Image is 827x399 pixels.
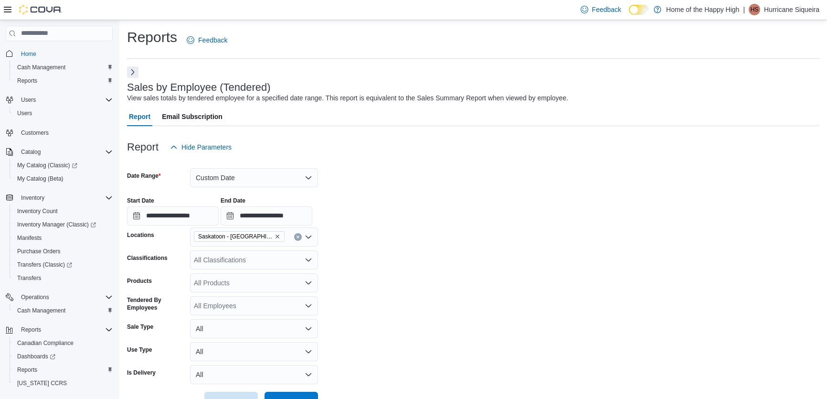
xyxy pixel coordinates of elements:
[17,324,113,335] span: Reports
[305,256,312,264] button: Open list of options
[13,108,36,119] a: Users
[13,108,113,119] span: Users
[127,254,168,262] label: Classifications
[21,326,41,334] span: Reports
[305,233,312,241] button: Open list of options
[181,142,232,152] span: Hide Parameters
[13,272,45,284] a: Transfers
[17,339,74,347] span: Canadian Compliance
[127,296,186,312] label: Tendered By Employees
[21,50,36,58] span: Home
[13,351,59,362] a: Dashboards
[127,141,159,153] h3: Report
[13,232,113,244] span: Manifests
[305,279,312,287] button: Open list of options
[17,234,42,242] span: Manifests
[13,259,113,270] span: Transfers (Classic)
[19,5,62,14] img: Cova
[13,62,113,73] span: Cash Management
[13,160,113,171] span: My Catalog (Classic)
[13,160,81,171] a: My Catalog (Classic)
[162,107,223,126] span: Email Subscription
[2,323,117,336] button: Reports
[13,364,41,376] a: Reports
[10,304,117,317] button: Cash Management
[2,291,117,304] button: Operations
[13,246,64,257] a: Purchase Orders
[10,336,117,350] button: Canadian Compliance
[190,319,318,338] button: All
[305,302,312,310] button: Open list of options
[127,66,138,78] button: Next
[10,377,117,390] button: [US_STATE] CCRS
[13,62,69,73] a: Cash Management
[17,64,65,71] span: Cash Management
[127,206,219,226] input: Press the down key to open a popover containing a calendar.
[10,61,117,74] button: Cash Management
[17,109,32,117] span: Users
[21,194,44,202] span: Inventory
[198,232,273,241] span: Saskatoon - [GEOGRAPHIC_DATA] - Prairie Records
[17,291,113,303] span: Operations
[10,258,117,271] a: Transfers (Classic)
[13,272,113,284] span: Transfers
[13,337,77,349] a: Canadian Compliance
[17,162,77,169] span: My Catalog (Classic)
[17,48,40,60] a: Home
[17,94,113,106] span: Users
[17,379,67,387] span: [US_STATE] CCRS
[183,31,231,50] a: Feedback
[629,5,649,15] input: Dark Mode
[13,305,113,316] span: Cash Management
[2,126,117,140] button: Customers
[127,277,152,285] label: Products
[127,93,568,103] div: View sales totals by tendered employee for a specified date range. This report is equivalent to t...
[592,5,621,14] span: Feedback
[13,205,113,217] span: Inventory Count
[10,74,117,87] button: Reports
[127,172,161,180] label: Date Range
[129,107,150,126] span: Report
[17,146,113,158] span: Catalog
[127,82,271,93] h3: Sales by Employee (Tendered)
[194,231,285,242] span: Saskatoon - Stonebridge - Prairie Records
[13,75,41,86] a: Reports
[764,4,819,15] p: Hurricane Siqueira
[17,192,113,204] span: Inventory
[17,248,61,255] span: Purchase Orders
[127,231,154,239] label: Locations
[13,75,113,86] span: Reports
[21,148,41,156] span: Catalog
[17,48,113,60] span: Home
[127,28,177,47] h1: Reports
[10,159,117,172] a: My Catalog (Classic)
[17,175,64,183] span: My Catalog (Beta)
[17,77,37,85] span: Reports
[13,377,71,389] a: [US_STATE] CCRS
[6,43,113,398] nav: Complex example
[221,206,312,226] input: Press the down key to open a popover containing a calendar.
[17,127,113,139] span: Customers
[21,129,49,137] span: Customers
[294,233,302,241] button: Clear input
[13,173,67,184] a: My Catalog (Beta)
[13,337,113,349] span: Canadian Compliance
[17,192,48,204] button: Inventory
[21,96,36,104] span: Users
[13,305,69,316] a: Cash Management
[13,173,113,184] span: My Catalog (Beta)
[190,168,318,187] button: Custom Date
[17,366,37,374] span: Reports
[221,197,245,205] label: End Date
[10,218,117,231] a: Inventory Manager (Classic)
[17,353,55,360] span: Dashboards
[13,232,45,244] a: Manifests
[127,323,153,331] label: Sale Type
[13,377,113,389] span: Washington CCRS
[10,172,117,185] button: My Catalog (Beta)
[190,342,318,361] button: All
[17,127,53,139] a: Customers
[13,219,100,230] a: Inventory Manager (Classic)
[13,351,113,362] span: Dashboards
